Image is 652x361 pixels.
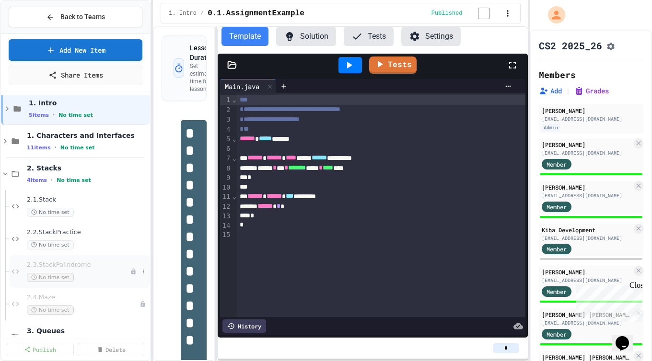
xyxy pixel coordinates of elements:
span: 11 items [27,145,51,151]
span: No time set [60,145,95,151]
div: 9 [220,173,232,183]
button: Solution [276,27,336,46]
div: [PERSON_NAME] [542,140,632,149]
div: [EMAIL_ADDRESS][DOMAIN_NAME] [542,235,632,242]
button: Template [221,27,268,46]
span: No time set [27,305,74,315]
div: [EMAIL_ADDRESS][DOMAIN_NAME] [542,115,640,123]
span: 5 items [29,112,49,118]
a: Delete [78,343,145,356]
span: Published [431,10,463,17]
div: Main.java [220,81,264,91]
h1: CS2 2025_26 [539,39,602,52]
span: Member [547,203,567,211]
p: Set estimated time for this lesson [190,62,225,93]
div: 4 [220,125,232,135]
div: 7 [220,154,232,163]
span: 2. Stacks [27,164,148,172]
div: Chat with us now!Close [4,4,66,61]
div: 1 [220,95,232,105]
span: Fold line [232,192,236,200]
span: 4 items [27,177,47,183]
div: [EMAIL_ADDRESS][DOMAIN_NAME] [542,192,632,199]
div: 13 [220,212,232,221]
div: 12 [220,202,232,212]
span: 3. Queues [27,327,148,335]
a: Share Items [9,65,142,85]
div: 14 [220,221,232,231]
a: Add New Item [9,39,142,61]
span: Member [547,245,567,253]
span: Member [547,330,567,338]
span: No time set [57,177,91,183]
iframe: chat widget [572,281,642,322]
span: • [53,111,55,119]
div: Kiba Development [542,226,632,234]
iframe: chat widget [612,323,642,351]
span: No time set [27,273,74,282]
span: Back to Teams [60,12,105,22]
span: 1. Intro [169,10,197,17]
button: More options [139,267,148,276]
button: Assignment Settings [606,40,616,51]
span: Fold line [232,96,236,103]
button: Settings [401,27,461,46]
span: Member [547,160,567,169]
span: Member [547,287,567,296]
div: [PERSON_NAME] [PERSON_NAME] [542,310,632,319]
span: Fold line [232,154,236,162]
h3: Lesson Duration [190,43,225,62]
span: 2.1.Stack [27,196,148,204]
span: 0.1.AssignmentExample [208,8,304,19]
button: Tests [344,27,394,46]
div: 5 [220,135,232,144]
span: • [55,144,57,151]
span: Fold line [232,135,236,143]
a: Tests [369,56,417,74]
span: | [566,85,570,97]
div: Main.java [220,79,276,93]
div: 6 [220,144,232,154]
div: [EMAIL_ADDRESS][DOMAIN_NAME] [542,319,632,327]
div: 3 [220,115,232,124]
a: Publish [7,343,74,356]
div: [EMAIL_ADDRESS][DOMAIN_NAME] [542,149,632,157]
div: Unpublished [140,301,146,307]
button: Add [539,86,562,96]
div: Admin [542,124,560,132]
div: Content is published and visible to students [431,7,501,19]
span: 1. Intro [29,99,148,107]
span: 2.3.StackPalindrome [27,261,130,269]
div: [PERSON_NAME] [542,106,640,115]
div: 2 [220,105,232,115]
button: Back to Teams [9,7,142,27]
span: No time set [58,112,93,118]
div: [EMAIL_ADDRESS][DOMAIN_NAME] [542,277,632,284]
div: [PERSON_NAME] [542,183,632,192]
div: Unpublished [130,268,137,275]
span: No time set [27,208,74,217]
div: My Account [538,4,568,26]
input: publish toggle [466,8,501,19]
div: 11 [220,192,232,202]
span: / [200,10,204,17]
span: 2.4.Maze [27,293,140,302]
div: [PERSON_NAME] [542,268,632,276]
div: 15 [220,230,232,240]
span: No time set [27,240,74,249]
button: Grades [574,86,609,96]
div: 10 [220,183,232,192]
span: 1. Characters and Interfaces [27,131,148,140]
div: History [222,319,266,333]
h2: Members [539,68,576,81]
span: • [51,176,53,184]
span: 2.2.StackPractice [27,228,148,237]
div: 8 [220,164,232,173]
